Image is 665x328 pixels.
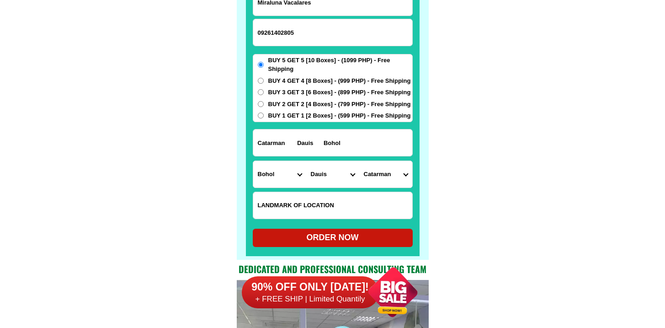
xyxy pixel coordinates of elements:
[253,129,412,156] input: Input address
[258,113,264,118] input: BUY 1 GET 1 [2 Boxes] - (599 PHP) - Free Shipping
[359,161,412,188] select: Select commune
[268,88,411,97] span: BUY 3 GET 3 [6 Boxes] - (899 PHP) - Free Shipping
[268,56,412,74] span: BUY 5 GET 5 [10 Boxes] - (1099 PHP) - Free Shipping
[253,161,306,188] select: Select province
[253,192,412,219] input: Input LANDMARKOFLOCATION
[258,89,264,95] input: BUY 3 GET 3 [6 Boxes] - (899 PHP) - Free Shipping
[258,78,264,84] input: BUY 4 GET 4 [8 Boxes] - (999 PHP) - Free Shipping
[258,62,264,68] input: BUY 5 GET 5 [10 Boxes] - (1099 PHP) - Free Shipping
[258,101,264,107] input: BUY 2 GET 2 [4 Boxes] - (799 PHP) - Free Shipping
[242,294,379,304] h6: + FREE SHIP | Limited Quantily
[268,76,411,86] span: BUY 4 GET 4 [8 Boxes] - (999 PHP) - Free Shipping
[306,161,359,188] select: Select district
[268,100,411,109] span: BUY 2 GET 2 [4 Boxes] - (799 PHP) - Free Shipping
[237,262,429,276] h2: Dedicated and professional consulting team
[253,231,413,244] div: ORDER NOW
[268,111,411,120] span: BUY 1 GET 1 [2 Boxes] - (599 PHP) - Free Shipping
[242,280,379,294] h6: 90% OFF ONLY [DATE]!
[253,19,412,46] input: Input phone_number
